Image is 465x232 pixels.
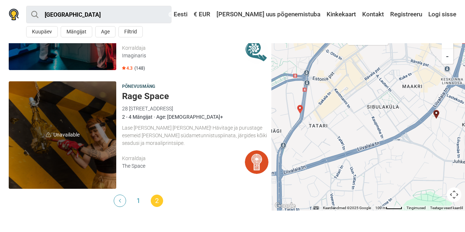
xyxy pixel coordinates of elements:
a: Eesti [167,8,189,21]
span: Põnevusmäng [122,83,155,91]
span: (148) [134,65,145,71]
div: Üliinimene [432,110,441,119]
a: Registreeru [388,8,424,21]
button: Kaardikaamera juhtnupud [447,187,461,202]
img: Star [122,66,126,70]
button: Kaardi mõõtkava: 100 m 41 piksli kohta [373,205,404,211]
span: 100 m [375,206,386,210]
a: Tingimused (avaneb uuel vahekaardil) [407,206,426,210]
a: [PERSON_NAME] uus põgenemistuba [215,8,322,21]
button: Age [95,26,116,37]
div: Rage Space [296,105,304,114]
img: Imaginaris [245,40,268,64]
a: Teatage veast kaardil [430,206,463,210]
span: 4.3 [122,65,133,71]
a: 2 [151,195,163,207]
a: Previous [114,195,126,207]
img: Nowescape logo [9,9,19,20]
a: Logi sisse [426,8,456,21]
input: proovi “Tallinn” [26,6,171,23]
a: 1 [132,195,145,207]
img: Previous page [119,199,121,203]
a: Google Mapsis selle piirkonna avamine (avaneb uues aknas) [273,201,297,211]
a: unavailableUnavailable Rage Space [9,81,116,189]
div: The Space [122,162,245,170]
a: Kinkekaart [325,8,358,21]
a: € EUR [192,8,212,21]
span: Unavailable [9,81,116,189]
div: 2 - 4 Mängijat · Age: [DEMOGRAPHIC_DATA]+ [122,113,268,121]
button: Kuupäev [26,26,58,37]
a: Kontakt [360,8,386,21]
span: Kaardiandmed ©2025 Google [323,206,371,210]
img: Google [273,201,297,211]
button: Filtrid [118,26,143,37]
button: Klaviatuuri otseteed [314,205,319,211]
img: Eesti [169,12,174,17]
div: Lase [PERSON_NAME] [PERSON_NAME]! Hävitage ja purustage esemeid [PERSON_NAME] südametunnistuspiin... [122,124,268,147]
button: Mängijat [61,26,92,37]
h5: Rage Space [122,91,268,102]
div: Korraldaja [122,44,245,52]
img: unavailable [46,132,51,137]
div: Imaginaris [122,52,245,60]
img: The Space [245,150,268,174]
div: Korraldaja [122,155,245,162]
div: 28 [STREET_ADDRESS] [122,105,268,113]
button: - [442,49,453,64]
